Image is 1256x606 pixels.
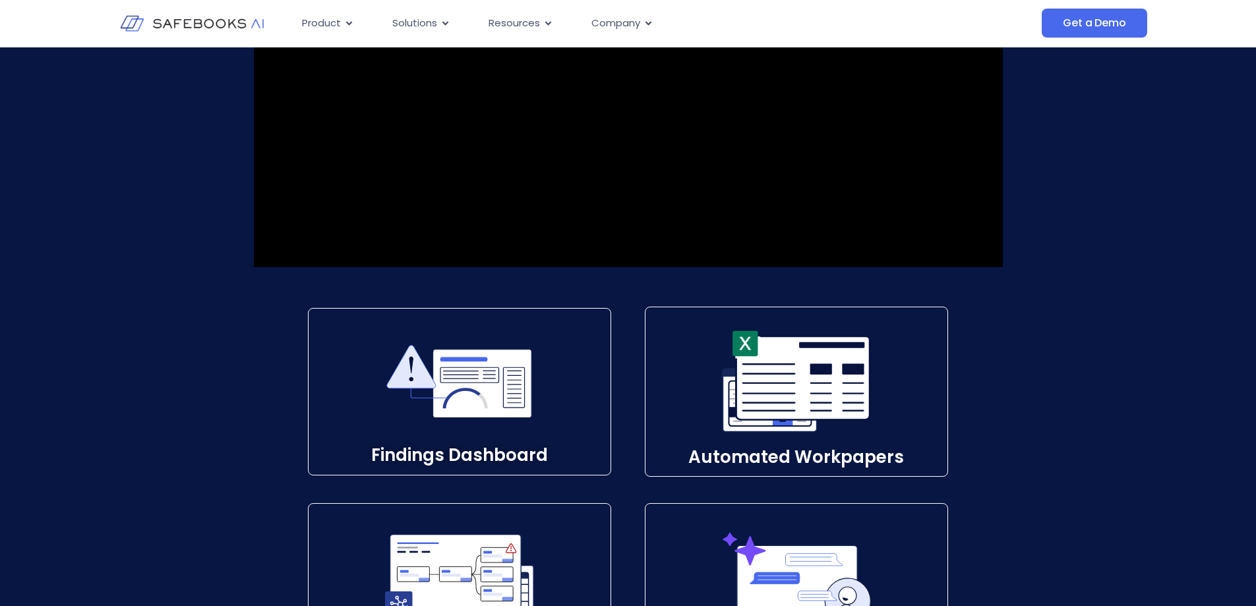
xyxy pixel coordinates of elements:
div: Menu Toggle [291,11,910,36]
span: Product [302,16,341,31]
nav: Menu [291,11,910,36]
a: Get a Demo [1042,9,1147,38]
span: Resources [489,16,540,31]
p: Findings Dashboard​ [309,454,611,456]
span: Solutions [392,16,437,31]
span: Company [591,16,640,31]
p: Automated Workpapers​ [645,456,947,458]
span: Get a Demo [1063,16,1125,30]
